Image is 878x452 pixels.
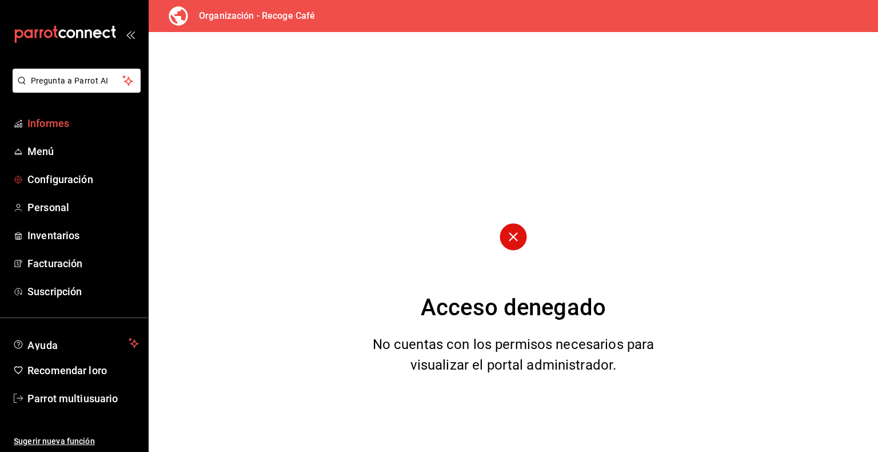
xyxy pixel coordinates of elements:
font: Personal [27,201,69,213]
font: Recomendar loro [27,364,107,376]
font: Inventarios [27,229,79,241]
font: Ayuda [27,339,58,351]
font: Organización - Recoge Café [199,10,315,21]
font: Pregunta a Parrot AI [31,76,109,85]
font: No cuentas con los permisos necesarios para visualizar el portal administrador. [373,336,654,373]
font: Acceso denegado [421,294,606,321]
font: Parrot multiusuario [27,392,118,405]
font: Sugerir nueva función [14,437,95,446]
font: Menú [27,145,54,157]
a: Pregunta a Parrot AI [8,83,141,95]
button: Pregunta a Parrot AI [13,69,141,93]
font: Suscripción [27,286,82,298]
button: abrir_cajón_menú [126,30,135,39]
font: Informes [27,117,69,129]
font: Configuración [27,173,93,185]
font: Facturación [27,257,82,269]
